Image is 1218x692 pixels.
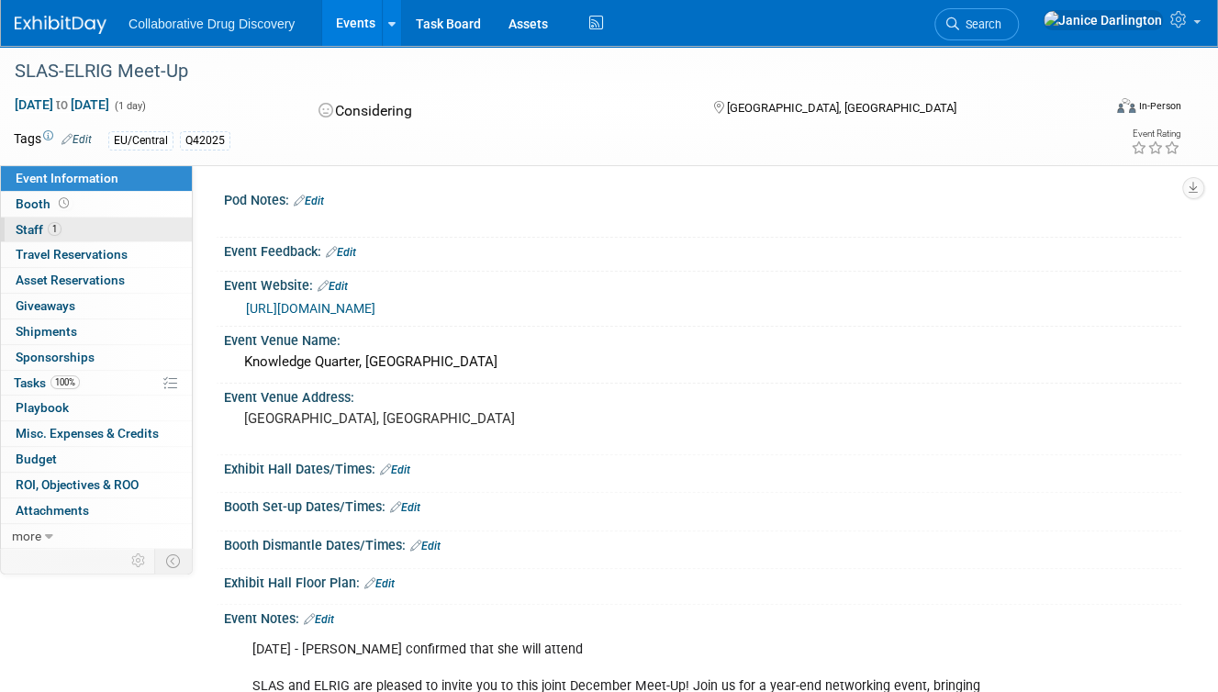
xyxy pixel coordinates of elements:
div: Event Rating [1131,129,1180,139]
span: Search [959,17,1001,31]
a: Edit [304,613,334,626]
div: Knowledge Quarter, [GEOGRAPHIC_DATA] [238,348,1168,376]
div: Event Notes: [224,605,1181,629]
div: Event Website: [224,272,1181,296]
a: Booth [1,192,192,217]
div: Q42025 [180,131,230,151]
div: Considering [313,95,684,128]
a: Edit [294,195,324,207]
span: Budget [16,452,57,466]
img: Janice Darlington [1043,10,1163,30]
a: more [1,524,192,549]
span: [GEOGRAPHIC_DATA], [GEOGRAPHIC_DATA] [727,101,956,115]
span: Shipments [16,324,77,339]
span: Giveaways [16,298,75,313]
a: Shipments [1,319,192,344]
a: ROI, Objectives & ROO [1,473,192,497]
span: (1 day) [113,100,146,112]
a: Giveaways [1,294,192,318]
span: Travel Reservations [16,247,128,262]
td: Personalize Event Tab Strip [123,549,155,573]
a: Edit [61,133,92,146]
a: Event Information [1,166,192,191]
span: Sponsorships [16,350,95,364]
span: Booth not reserved yet [55,196,73,210]
div: Exhibit Hall Dates/Times: [224,455,1181,479]
div: Event Venue Address: [224,384,1181,407]
a: Staff1 [1,218,192,242]
a: Edit [380,463,410,476]
div: In-Person [1138,99,1181,113]
div: EU/Central [108,131,173,151]
a: [URL][DOMAIN_NAME] [246,301,375,316]
div: Event Feedback: [224,238,1181,262]
a: Search [934,8,1019,40]
img: ExhibitDay [15,16,106,34]
a: Edit [326,246,356,259]
span: Misc. Expenses & Credits [16,426,159,441]
a: Misc. Expenses & Credits [1,421,192,446]
span: [DATE] [DATE] [14,96,110,113]
a: Tasks100% [1,371,192,396]
img: Format-Inperson.png [1117,98,1135,113]
div: SLAS-ELRIG Meet-Up [8,55,1082,88]
span: Playbook [16,400,69,415]
a: Attachments [1,498,192,523]
div: Exhibit Hall Floor Plan: [224,569,1181,593]
a: Edit [364,577,395,590]
div: Pod Notes: [224,186,1181,210]
a: Edit [410,540,441,552]
a: Budget [1,447,192,472]
a: Travel Reservations [1,242,192,267]
span: Asset Reservations [16,273,125,287]
div: Event Venue Name: [224,327,1181,350]
a: Playbook [1,396,192,420]
div: Event Format [1010,95,1181,123]
div: Booth Dismantle Dates/Times: [224,531,1181,555]
span: Collaborative Drug Discovery [129,17,295,31]
span: ROI, Objectives & ROO [16,477,139,492]
span: Attachments [16,503,89,518]
span: to [53,97,71,112]
a: Asset Reservations [1,268,192,293]
span: Tasks [14,375,80,390]
a: Sponsorships [1,345,192,370]
td: Tags [14,129,92,151]
span: Staff [16,222,61,237]
a: Edit [390,501,420,514]
span: Booth [16,196,73,211]
span: 1 [48,222,61,236]
pre: [GEOGRAPHIC_DATA], [GEOGRAPHIC_DATA] [244,410,603,427]
td: Toggle Event Tabs [155,549,193,573]
a: Edit [318,280,348,293]
span: Event Information [16,171,118,185]
div: Booth Set-up Dates/Times: [224,493,1181,517]
span: 100% [50,375,80,389]
span: more [12,529,41,543]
